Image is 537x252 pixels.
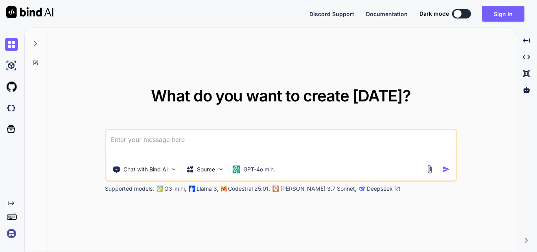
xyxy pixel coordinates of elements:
[425,165,434,174] img: attachment
[309,10,354,18] button: Discord Support
[232,166,240,173] img: GPT-4o mini
[105,185,154,193] p: Supported models:
[164,185,186,193] p: O3-mini,
[6,6,53,18] img: Bind AI
[419,10,449,18] span: Dark mode
[309,11,354,17] span: Discord Support
[5,80,18,94] img: githubLight
[197,166,215,173] p: Source
[482,6,524,22] button: Sign in
[272,186,279,192] img: claude
[280,185,357,193] p: [PERSON_NAME] 3.7 Sonnet,
[151,86,411,105] span: What do you want to create [DATE]?
[228,185,270,193] p: Codestral 25.01,
[359,186,365,192] img: claude
[221,186,226,191] img: Mistral-AI
[366,10,408,18] button: Documentation
[156,186,163,192] img: GPT-4
[197,185,219,193] p: Llama 3,
[189,186,195,192] img: Llama2
[442,165,450,173] img: icon
[243,166,277,173] p: GPT-4o min..
[170,166,177,173] img: Pick Tools
[5,101,18,115] img: darkCloudIdeIcon
[366,11,408,17] span: Documentation
[5,227,18,240] img: signin
[5,59,18,72] img: ai-studio
[367,185,400,193] p: Deepseek R1
[5,38,18,51] img: chat
[123,166,168,173] p: Chat with Bind AI
[217,166,224,173] img: Pick Models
